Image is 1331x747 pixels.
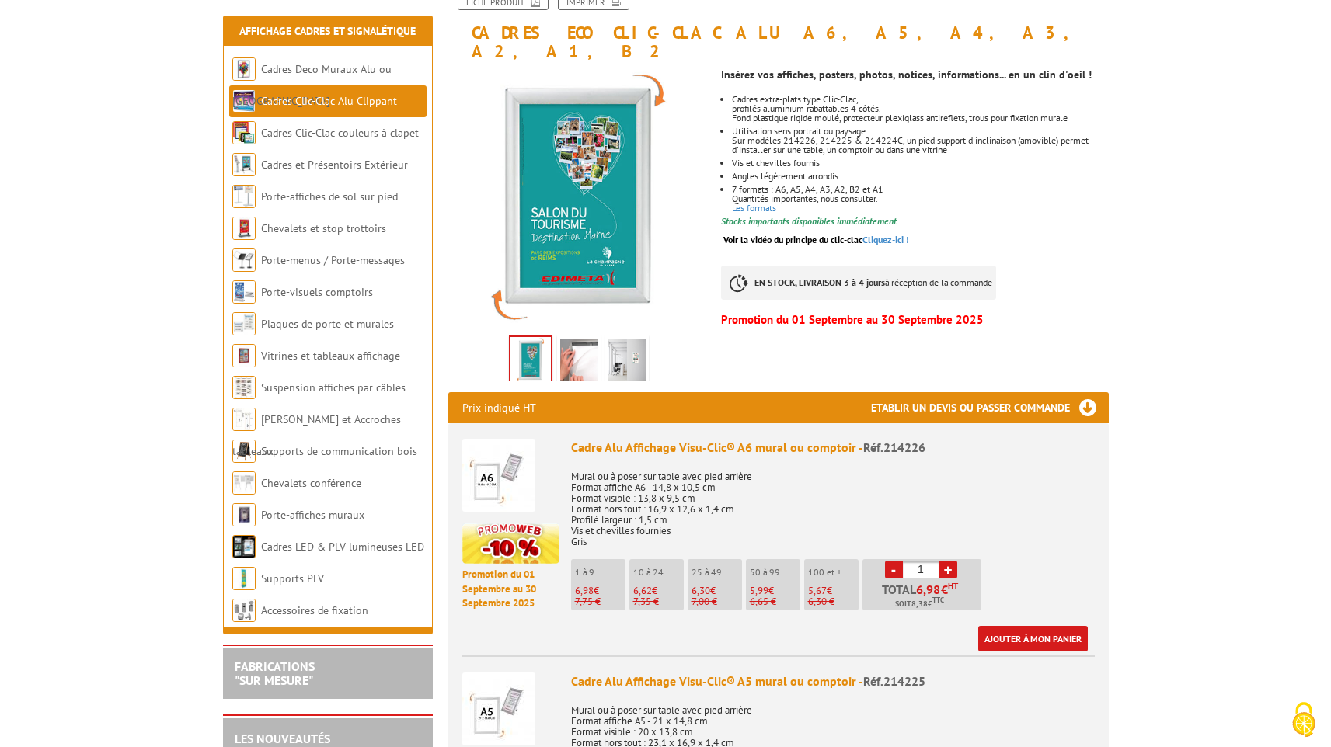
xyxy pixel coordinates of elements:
[235,731,330,746] a: LES NOUVEAUTÉS
[732,172,1108,181] li: Angles légèrement arrondis
[232,280,256,304] img: Porte-visuels comptoirs
[1284,700,1323,739] img: Cookies (modal window)
[732,95,1108,123] li: Cadres extra-plats type Clic-Clac, profilés aluminium rabattables 4 côtés. Fond plastique rigide ...
[721,266,996,300] p: à réception de la commande
[911,598,928,610] span: 8,38
[448,68,710,330] img: cadres_aluminium_clic_clac_214226_4.jpg
[692,596,742,607] p: 7,00 €
[462,392,536,423] p: Prix indiqué HT
[571,439,1095,457] div: Cadre Alu Affichage Visu-Clic® A6 mural ou comptoir -
[941,583,948,596] span: €
[732,158,1108,168] p: Vis et chevilles fournis
[232,344,256,367] img: Vitrines et tableaux affichage
[633,585,684,596] p: €
[261,126,419,140] a: Cadres Clic-Clac couleurs à clapet
[692,584,710,597] span: 6,30
[261,189,398,203] a: Porte-affiches de sol sur pied
[261,603,368,617] a: Accessoires de fixation
[721,215,897,227] font: Stocks importants disponibles immédiatement
[462,523,559,564] img: promotion
[571,460,1095,547] p: Mural ou à poser sur table avec pied arrière Format affiche A6 - 14,8 x 10,5 cm Format visible : ...
[232,312,256,335] img: Plaques de porte et murales
[261,540,424,554] a: Cadres LED & PLV lumineuses LED
[808,585,859,596] p: €
[633,567,684,578] p: 10 à 24
[750,584,768,597] span: 5,99
[232,503,256,526] img: Porte-affiches muraux
[723,234,909,245] a: Voir la vidéo du principe du clic-clacCliquez-ici !
[232,62,392,108] a: Cadres Deco Muraux Alu ou [GEOGRAPHIC_DATA]
[608,339,646,387] img: cadre_clic_clac_214226.jpg
[750,585,800,596] p: €
[978,626,1088,651] a: Ajouter à mon panier
[232,185,256,208] img: Porte-affiches de sol sur pied
[261,444,417,458] a: Supports de communication bois
[261,380,406,394] a: Suspension affiches par câbles
[692,567,742,578] p: 25 à 49
[232,567,256,590] img: Supports PLV
[863,440,925,455] span: Réf.214226
[808,596,859,607] p: 6,30 €
[261,94,397,108] a: Cadres Clic-Clac Alu Clippant
[261,253,405,267] a: Porte-menus / Porte-messages
[462,568,559,611] p: Promotion du 01 Septembre au 30 Septembre 2025
[261,572,324,585] a: Supports PLV
[261,158,408,172] a: Cadres et Présentoirs Extérieur
[232,599,256,622] img: Accessoires de fixation
[261,508,364,522] a: Porte-affiches muraux
[575,584,594,597] span: 6,98
[692,585,742,596] p: €
[571,672,1095,690] div: Cadre Alu Affichage Visu-Clic® A5 mural ou comptoir -
[560,339,598,387] img: cadre_alu_affichage_visu_clic_a6_a5_a4_a3_a2_a1_b2_214226_214225_214224c_214224_214223_214222_214...
[723,234,862,245] span: Voir la vidéo du principe du clic-clac
[866,583,981,610] p: Total
[232,217,256,240] img: Chevalets et stop trottoirs
[895,598,944,610] span: Soit €
[721,315,1108,325] p: Promotion du 01 Septembre au 30 Septembre 2025
[885,561,903,578] a: -
[261,285,373,299] a: Porte-visuels comptoirs
[633,584,652,597] span: 6,62
[948,581,958,592] sup: HT
[232,248,256,272] img: Porte-menus / Porte-messages
[239,24,416,38] a: Affichage Cadres et Signalétique
[462,439,535,512] img: Cadre Alu Affichage Visu-Clic® A6 mural ou comptoir
[261,317,394,331] a: Plaques de porte et murales
[261,221,386,235] a: Chevalets et stop trottoirs
[462,672,535,745] img: Cadre Alu Affichage Visu-Clic® A5 mural ou comptoir
[754,276,885,288] strong: EN STOCK, LIVRAISON 3 à 4 jours
[575,596,625,607] p: 7,75 €
[232,408,256,431] img: Cimaises et Accroches tableaux
[732,127,1108,155] li: Utilisation sens portrait ou paysage. Sur modèles 214226, 214225 & 214224C, un pied support d'inc...
[575,585,625,596] p: €
[721,68,1092,82] strong: Insérez vos affiches, posters, photos, notices, informations... en un clin d'oeil !
[808,584,827,597] span: 5,67
[232,412,401,458] a: [PERSON_NAME] et Accroches tableaux
[808,567,859,578] p: 100 et +
[932,596,944,604] sup: TTC
[232,535,256,558] img: Cadres LED & PLV lumineuses LED
[916,583,941,596] span: 6,98
[261,476,361,490] a: Chevalets conférence
[732,185,1108,203] p: 7 formats : A6, A5, A4, A3, A2, B2 et A1 Quantités importantes, nous consulter.
[232,121,256,144] img: Cadres Clic-Clac couleurs à clapet
[232,153,256,176] img: Cadres et Présentoirs Extérieur
[863,673,925,689] span: Réf.214225
[232,376,256,399] img: Suspension affiches par câbles
[261,349,400,363] a: Vitrines et tableaux affichage
[232,57,256,81] img: Cadres Deco Muraux Alu ou Bois
[633,596,684,607] p: 7,35 €
[750,567,800,578] p: 50 à 99
[732,202,776,214] a: Les formats
[235,658,315,688] a: FABRICATIONS"Sur Mesure"
[575,567,625,578] p: 1 à 9
[232,471,256,495] img: Chevalets conférence
[871,392,1109,423] h3: Etablir un devis ou passer commande
[1277,694,1331,747] button: Cookies (modal window)
[510,337,551,385] img: cadres_aluminium_clic_clac_214226_4.jpg
[939,561,957,578] a: +
[750,596,800,607] p: 6,65 €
